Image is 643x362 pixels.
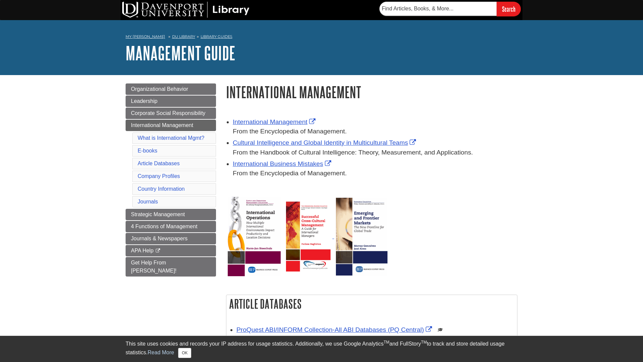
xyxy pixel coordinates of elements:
[138,199,158,204] a: Journals
[126,96,216,107] a: Leadership
[131,122,193,128] span: International Management
[138,173,180,179] a: Company Profiles
[379,2,497,16] input: Find Articles, Books, & More...
[233,169,517,178] div: From the Encyclopedia of Management.
[226,83,517,101] h1: International Management
[233,160,333,167] a: Link opens in new window
[126,43,235,63] a: Management Guide
[126,221,216,232] a: 4 Functions of Management
[131,224,197,229] span: 4 Functions of Management
[126,34,165,40] a: My [PERSON_NAME]
[172,34,195,39] a: DU Library
[131,248,153,253] span: APA Help
[126,233,216,244] a: Journals & Newspapers
[131,236,188,241] span: Journals & Newspapers
[233,127,517,136] div: From the Encyclopedia of Management.
[138,148,157,154] a: E-books
[126,120,216,131] a: International Management
[178,348,191,358] button: Close
[126,209,216,220] a: Strategic Management
[379,2,521,16] form: Searches DU Library's articles, books, and more
[138,135,204,141] a: What is International Mgmt?
[126,32,517,43] nav: breadcrumb
[131,86,188,92] span: Organizational Behavior
[138,186,185,192] a: Country Information
[126,257,216,277] a: Get Help From [PERSON_NAME]!
[233,139,418,146] a: Link opens in new window
[421,340,427,345] sup: TM
[236,326,434,333] a: Link opens in new window
[233,148,517,158] div: From the Handbook of Cultural Intelligence: Theory, Measurement, and Applications.
[155,249,161,253] i: This link opens in a new window
[126,83,216,277] div: Guide Page Menu
[138,161,180,166] a: Article Databases
[122,2,249,18] img: DU Library
[148,350,174,355] a: Read More
[383,340,389,345] sup: TM
[497,2,521,16] input: Search
[236,335,514,354] p: Business content from ABI/INFORM Global, ABI/INFORM Dateline, and ABI/INFORM Trade and Industry d...
[131,260,176,274] span: Get Help From [PERSON_NAME]!
[131,98,157,104] span: Leadership
[226,295,517,313] h2: Article Databases
[438,327,443,333] img: Scholarly or Peer Reviewed
[233,118,317,125] a: Link opens in new window
[201,34,232,39] a: Library Guides
[126,340,517,358] div: This site uses cookies and records your IP address for usage statistics. Additionally, we use Goo...
[131,110,205,116] span: Corporate Social Responsibility
[131,212,185,217] span: Strategic Management
[126,83,216,95] a: Organizational Behavior
[126,108,216,119] a: Corporate Social Responsibility
[126,245,216,256] a: APA Help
